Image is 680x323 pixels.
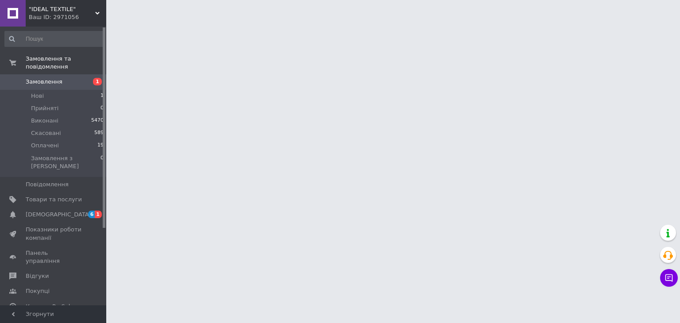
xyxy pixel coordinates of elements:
[29,13,106,21] div: Ваш ID: 2971056
[26,226,82,242] span: Показники роботи компанії
[26,55,106,71] span: Замовлення та повідомлення
[31,142,59,150] span: Оплачені
[31,154,100,170] span: Замовлення з [PERSON_NAME]
[26,78,62,86] span: Замовлення
[31,129,61,137] span: Скасовані
[97,142,104,150] span: 19
[4,31,104,47] input: Пошук
[26,249,82,265] span: Панель управління
[29,5,95,13] span: "IDEAL TEXTILE"
[88,211,95,218] span: 6
[26,211,91,219] span: [DEMOGRAPHIC_DATA]
[94,129,104,137] span: 589
[26,196,82,204] span: Товари та послуги
[100,154,104,170] span: 0
[31,92,44,100] span: Нові
[26,287,50,295] span: Покупці
[31,117,58,125] span: Виконані
[100,104,104,112] span: 0
[31,104,58,112] span: Прийняті
[660,269,678,287] button: Чат з покупцем
[26,181,69,188] span: Повідомлення
[95,211,102,218] span: 1
[26,272,49,280] span: Відгуки
[91,117,104,125] span: 5470
[26,303,73,311] span: Каталог ProSale
[100,92,104,100] span: 1
[93,78,102,85] span: 1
